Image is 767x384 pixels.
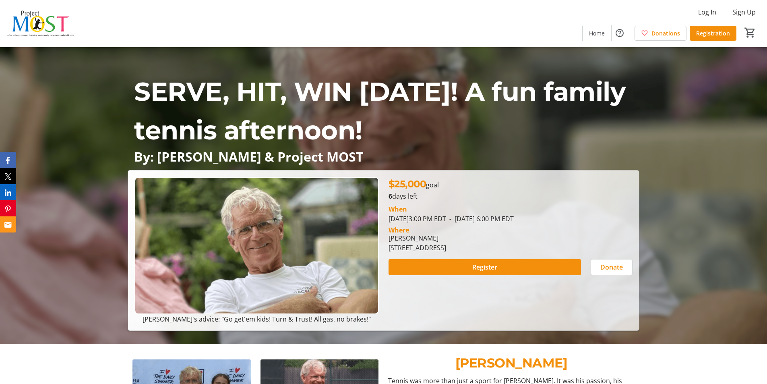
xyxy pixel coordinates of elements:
[589,29,605,37] span: Home
[651,29,680,37] span: Donations
[388,353,634,373] p: [PERSON_NAME]
[389,227,409,233] div: Where
[389,178,426,190] span: $25,000
[690,26,736,41] a: Registration
[134,314,378,324] p: [PERSON_NAME]'s advice: "Go get'em kids! Turn & Trust! All gas, no brakes!"
[583,26,611,41] a: Home
[600,262,623,272] span: Donate
[389,214,446,223] span: [DATE] 3:00 PM EDT
[389,191,633,201] p: days left
[692,6,723,19] button: Log In
[472,262,497,272] span: Register
[591,259,633,275] button: Donate
[134,149,633,164] p: By: [PERSON_NAME] & Project MOST
[743,25,757,40] button: Cart
[696,29,730,37] span: Registration
[698,7,716,17] span: Log In
[134,177,378,314] img: Campaign CTA Media Photo
[389,192,392,201] span: 6
[5,3,76,44] img: Project MOST Inc.'s Logo
[389,243,446,253] div: [STREET_ADDRESS]
[726,6,762,19] button: Sign Up
[389,233,446,243] div: [PERSON_NAME]
[389,204,407,214] div: When
[389,177,439,191] p: goal
[612,25,628,41] button: Help
[635,26,686,41] a: Donations
[732,7,756,17] span: Sign Up
[446,214,514,223] span: [DATE] 6:00 PM EDT
[446,214,455,223] span: -
[389,259,581,275] button: Register
[134,72,633,149] p: SERVE, HIT, WIN [DATE]! A fun family tennis afternoon!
